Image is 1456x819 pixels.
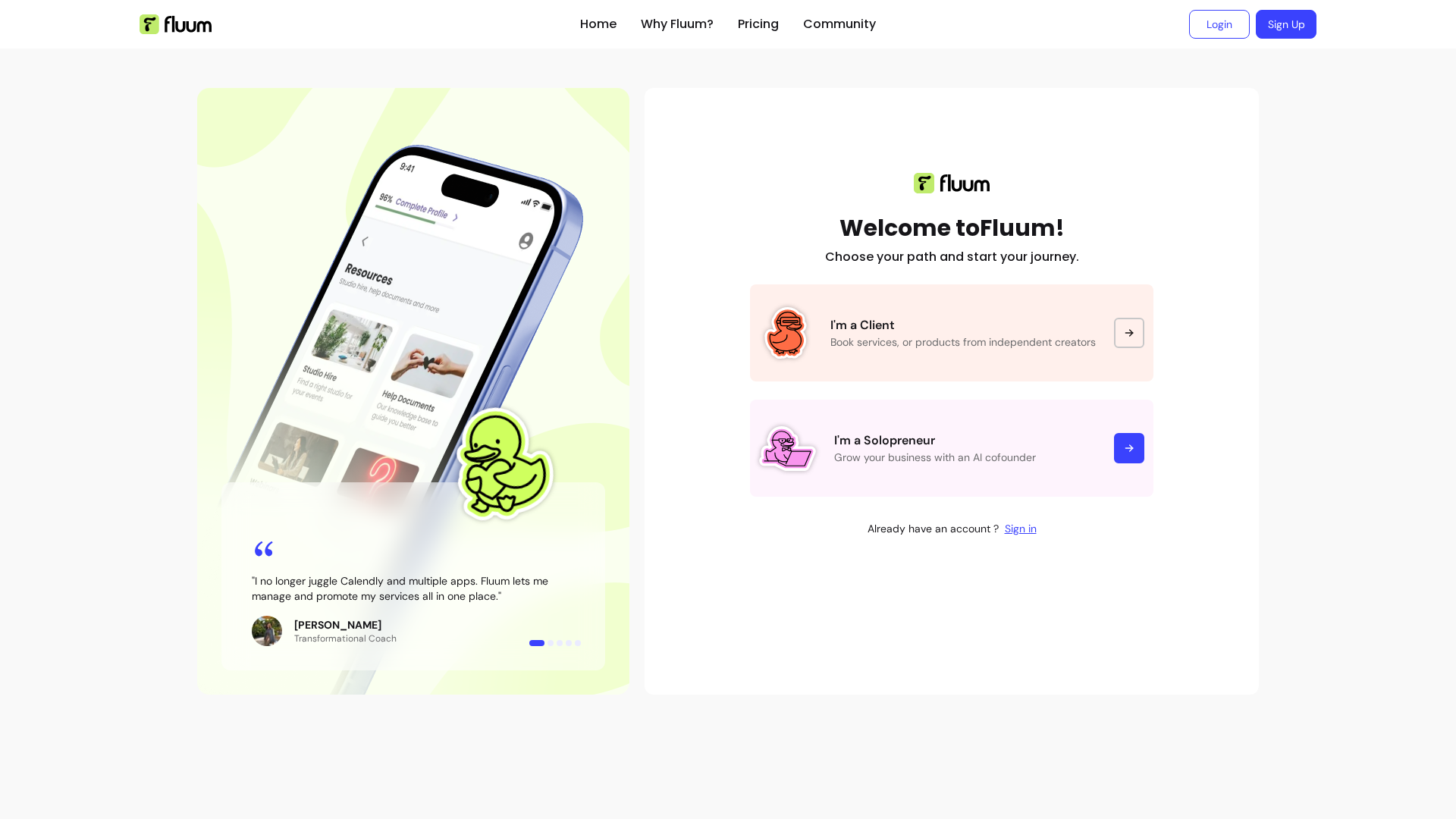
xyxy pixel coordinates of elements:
p: [PERSON_NAME] [294,617,397,632]
blockquote: " I no longer juggle Calendly and multiple apps. Fluum lets me manage and promote my services all... [252,573,575,604]
h1: Welcome to Fluum! [839,215,1065,242]
img: Fluum Duck sticker [435,396,570,531]
img: Fluum Duck sticker [759,420,816,477]
p: I'm a Client [830,316,1096,334]
p: Transformational Coach [294,632,397,645]
p: Already have an account ? [868,521,999,536]
a: Sign Up [1256,10,1316,39]
h2: Choose your path and start your journey. [825,248,1079,266]
a: Community [803,15,876,33]
img: Review avatar [252,616,282,646]
a: Pricing [738,15,779,33]
a: Fluum Duck stickerI'm a ClientBook services, or products from independent creators [750,284,1153,381]
img: Fluum logo [914,173,990,193]
a: Login [1189,10,1250,39]
p: Grow your business with an AI cofounder [834,450,1096,465]
a: Why Fluum? [641,15,714,33]
img: Fluum Logo [140,14,212,34]
p: Book services, or products from independent creators [830,334,1096,350]
img: Fluum Duck sticker [759,306,812,359]
a: Sign in [1005,521,1037,536]
p: I'm a Solopreneur [834,431,1096,450]
a: Fluum Duck stickerI'm a SolopreneurGrow your business with an AI cofounder [750,400,1153,497]
a: Home [580,15,617,33]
